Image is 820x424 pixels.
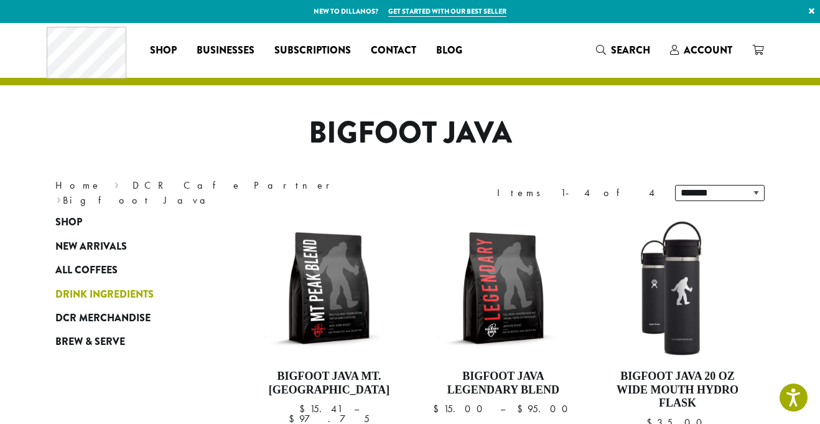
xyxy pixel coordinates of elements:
span: All Coffees [55,263,118,278]
a: Brew & Serve [55,330,205,354]
div: Items 1-4 of 4 [497,186,656,200]
h4: Bigfoot Java 20 oz Wide Mouth Hydro Flask [606,370,749,410]
bdi: 95.00 [517,402,574,415]
span: – [354,402,359,415]
a: Shop [55,210,205,234]
span: Contact [371,43,416,59]
a: DCR Cafe Partner [133,179,338,192]
span: Shop [55,215,82,230]
h4: Bigfoot Java Legendary Blend [432,370,575,397]
span: $ [517,402,528,415]
h1: Bigfoot Java [46,115,774,151]
span: Shop [150,43,177,59]
a: New Arrivals [55,235,205,258]
span: New Arrivals [55,239,127,255]
a: Search [586,40,660,60]
h4: Bigfoot Java Mt. [GEOGRAPHIC_DATA] [258,370,401,397]
a: Home [55,179,101,192]
nav: Breadcrumb [55,178,391,208]
a: Shop [140,40,187,60]
span: Search [611,43,650,57]
a: Drink Ingredients [55,282,205,306]
img: BFJ_MtPeak_12oz-300x300.png [258,217,401,360]
bdi: 15.00 [433,402,488,415]
span: Subscriptions [274,43,351,59]
img: BFJ_Legendary_12oz-300x300.png [432,217,575,360]
bdi: 15.41 [299,402,342,415]
span: $ [299,402,310,415]
img: LO2867-BFJ-Hydro-Flask-20oz-WM-wFlex-Sip-Lid-Black-300x300.jpg [606,217,749,360]
span: › [114,174,119,193]
span: – [500,402,505,415]
span: $ [433,402,444,415]
span: DCR Merchandise [55,311,151,326]
a: Get started with our best seller [388,6,506,17]
span: Brew & Serve [55,334,125,350]
span: Businesses [197,43,254,59]
a: All Coffees [55,258,205,282]
span: Blog [436,43,462,59]
a: DCR Merchandise [55,306,205,330]
span: › [57,189,61,208]
span: Account [684,43,732,57]
span: Drink Ingredients [55,287,154,303]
